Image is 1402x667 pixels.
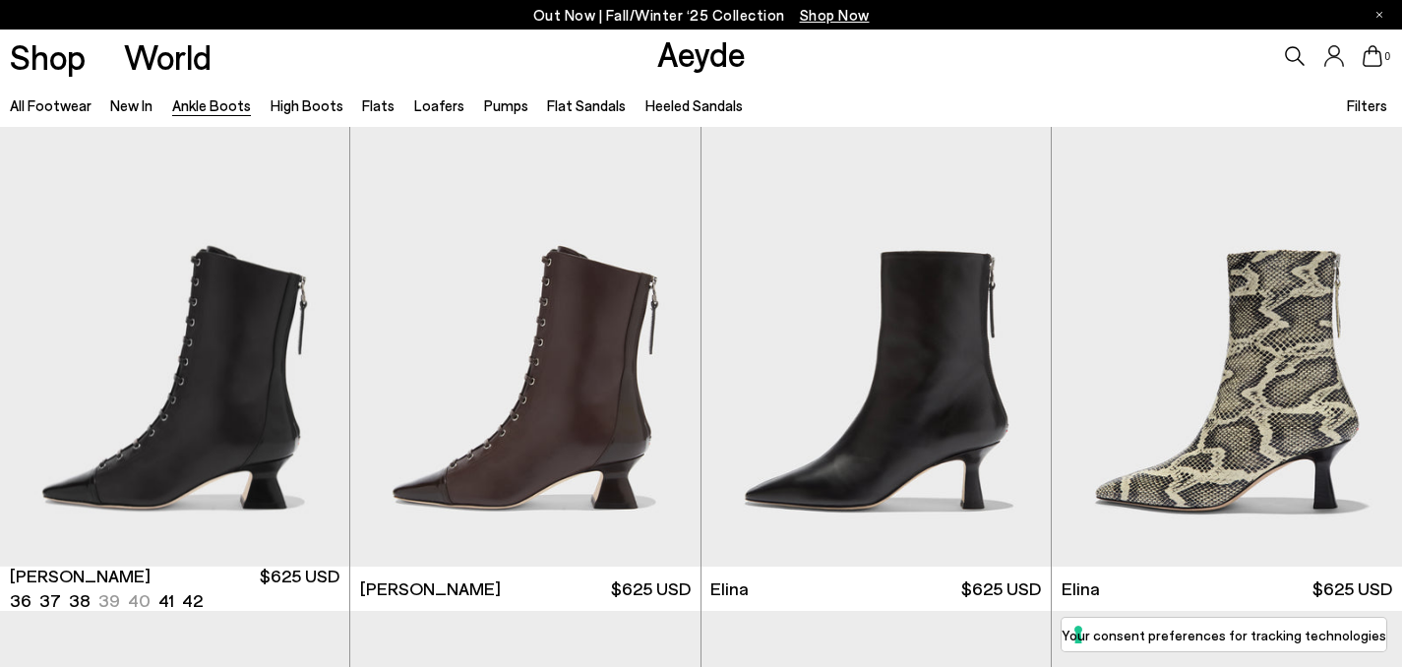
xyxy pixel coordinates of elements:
[701,127,1051,567] img: Elina Ankle Boots
[350,567,700,611] a: [PERSON_NAME] $625 USD
[349,127,699,567] div: 2 / 6
[701,567,1051,611] a: Elina $625 USD
[69,588,91,613] li: 38
[1312,576,1392,601] span: $625 USD
[533,3,870,28] p: Out Now | Fall/Winter ‘25 Collection
[350,127,700,567] img: Gwen Lace-Up Boots
[10,564,151,588] span: [PERSON_NAME]
[110,96,152,114] a: New In
[484,96,528,114] a: Pumps
[182,588,203,613] li: 42
[1052,567,1402,611] a: Elina $625 USD
[10,588,197,613] ul: variant
[645,96,743,114] a: Heeled Sandals
[710,576,749,601] span: Elina
[360,576,501,601] span: [PERSON_NAME]
[800,6,870,24] span: Navigate to /collections/new-in
[547,96,626,114] a: Flat Sandals
[260,564,339,613] span: $625 USD
[271,96,343,114] a: High Boots
[414,96,464,114] a: Loafers
[10,96,91,114] a: All Footwear
[657,32,746,74] a: Aeyde
[10,39,86,74] a: Shop
[39,588,61,613] li: 37
[362,96,395,114] a: Flats
[349,127,699,567] img: Gwen Lace-Up Boots
[1062,576,1100,601] span: Elina
[172,96,251,114] a: Ankle Boots
[961,576,1041,601] span: $625 USD
[1363,45,1382,67] a: 0
[1062,618,1386,651] button: Your consent preferences for tracking technologies
[124,39,212,74] a: World
[1382,51,1392,62] span: 0
[1052,127,1402,567] img: Elina Ankle Boots
[611,576,691,601] span: $625 USD
[158,588,174,613] li: 41
[1347,96,1387,114] span: Filters
[10,588,31,613] li: 36
[1062,625,1386,645] label: Your consent preferences for tracking technologies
